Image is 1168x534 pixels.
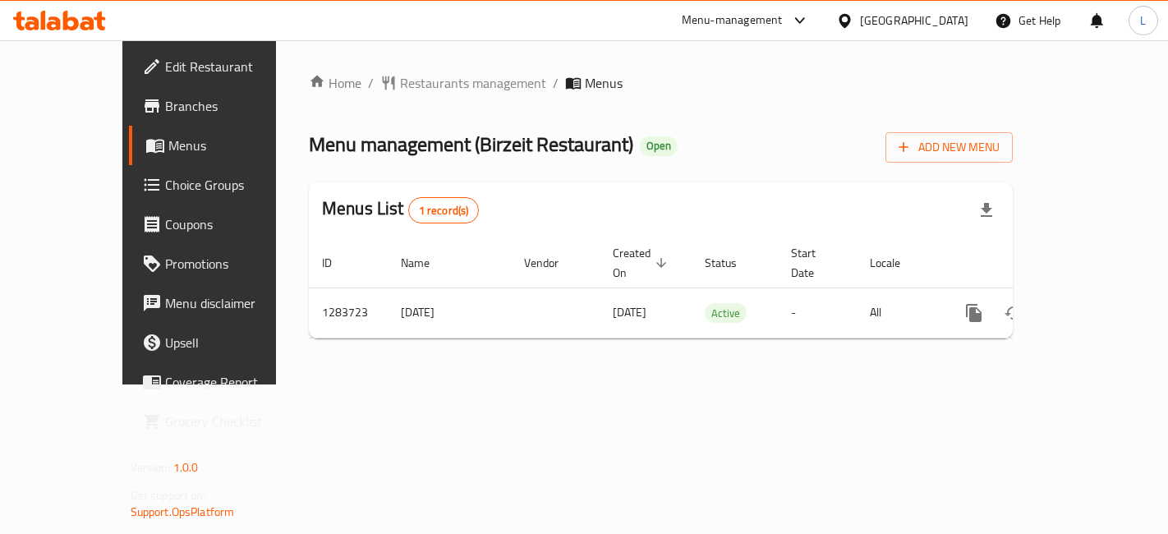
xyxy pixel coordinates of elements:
span: Open [640,139,678,153]
span: Status [705,253,758,273]
span: Add New Menu [899,137,1000,158]
a: Home [309,73,361,93]
a: Grocery Checklist [129,402,317,441]
div: Total records count [408,197,480,223]
span: 1 record(s) [409,203,479,219]
span: Coverage Report [165,372,304,392]
table: enhanced table [309,238,1125,338]
span: [DATE] [613,302,646,323]
span: Menu management ( Birzeit Restaurant ) [309,126,633,163]
td: All [857,288,941,338]
span: Menus [585,73,623,93]
a: Choice Groups [129,165,317,205]
a: Menu disclaimer [129,283,317,323]
span: Coupons [165,214,304,234]
span: Grocery Checklist [165,412,304,431]
span: Upsell [165,333,304,352]
li: / [368,73,374,93]
span: Active [705,304,747,323]
span: Version: [131,457,171,478]
span: 1.0.0 [173,457,199,478]
a: Menus [129,126,317,165]
h2: Menus List [322,196,479,223]
span: ID [322,253,353,273]
th: Actions [941,238,1125,288]
td: 1283723 [309,288,388,338]
span: Edit Restaurant [165,57,304,76]
span: Choice Groups [165,175,304,195]
span: Start Date [791,243,837,283]
span: Branches [165,96,304,116]
a: Restaurants management [380,73,546,93]
a: Edit Restaurant [129,47,317,86]
span: Menus [168,136,304,155]
span: Promotions [165,254,304,274]
span: Menu disclaimer [165,293,304,313]
div: Active [705,303,747,323]
div: Export file [967,191,1006,230]
span: L [1140,12,1146,30]
a: Coverage Report [129,362,317,402]
td: [DATE] [388,288,511,338]
button: more [954,293,994,333]
a: Support.OpsPlatform [131,501,235,522]
div: [GEOGRAPHIC_DATA] [860,12,968,30]
a: Branches [129,86,317,126]
span: Created On [613,243,672,283]
span: Name [401,253,451,273]
span: Locale [870,253,922,273]
td: - [778,288,857,338]
span: Restaurants management [400,73,546,93]
a: Upsell [129,323,317,362]
span: Vendor [524,253,580,273]
a: Promotions [129,244,317,283]
li: / [553,73,559,93]
div: Menu-management [682,11,783,30]
div: Open [640,136,678,156]
span: Get support on: [131,485,206,506]
button: Add New Menu [885,132,1013,163]
nav: breadcrumb [309,73,1013,93]
a: Coupons [129,205,317,244]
